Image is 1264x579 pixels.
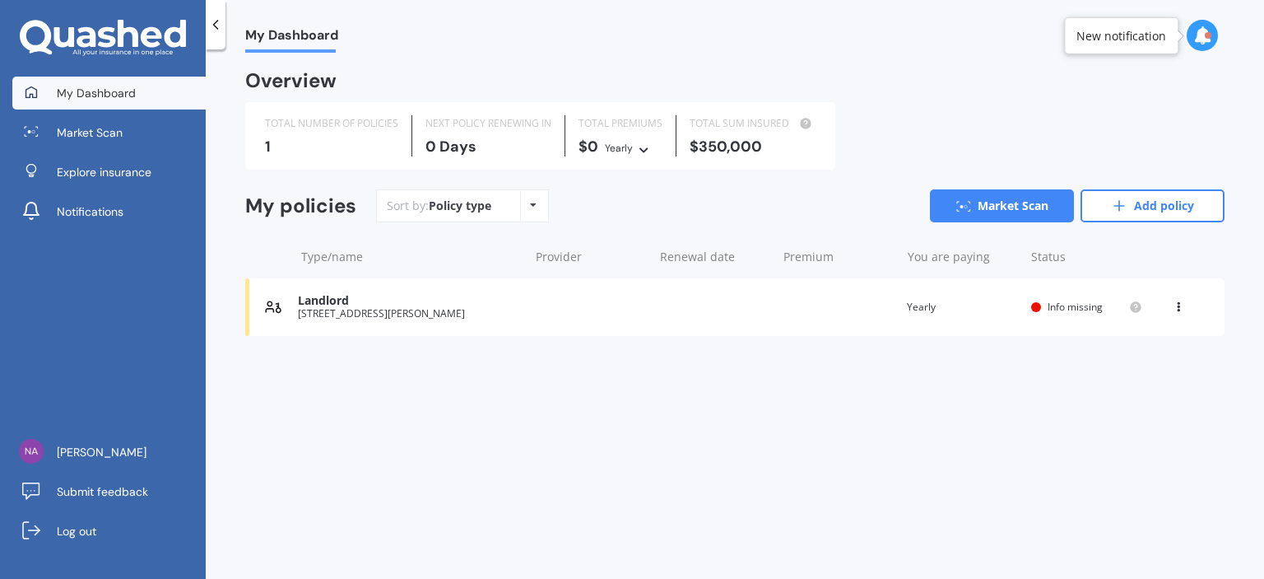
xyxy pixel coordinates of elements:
div: $350,000 [690,138,816,155]
a: [PERSON_NAME] [12,436,206,469]
a: Notifications [12,195,206,228]
div: You are paying [908,249,1019,265]
span: My Dashboard [245,27,338,49]
a: Market Scan [12,116,206,149]
div: Status [1031,249,1142,265]
a: Add policy [1080,189,1224,222]
a: Explore insurance [12,156,206,189]
div: TOTAL PREMIUMS [579,115,662,132]
div: Renewal date [660,249,771,265]
div: Premium [783,249,895,265]
div: Yearly [605,140,633,156]
div: 0 Days [425,138,551,155]
div: Provider [536,249,647,265]
a: My Dashboard [12,77,206,110]
span: Log out [57,523,96,539]
div: TOTAL NUMBER OF POLICIES [265,115,398,132]
span: Submit feedback [57,483,148,500]
span: [PERSON_NAME] [57,444,146,460]
div: Type/name [301,249,523,265]
img: Landlord [265,299,281,315]
span: Explore insurance [57,164,151,180]
span: Info missing [1048,300,1103,314]
div: [STREET_ADDRESS][PERSON_NAME] [298,308,520,320]
div: Sort by: [387,198,491,214]
img: 0d36924b6a3dc54f0b94a4b4860d3b98 [19,439,44,464]
div: New notification [1076,27,1166,44]
div: Yearly [907,299,1018,315]
span: My Dashboard [57,85,136,101]
div: 1 [265,138,398,155]
span: Market Scan [57,124,123,141]
div: NEXT POLICY RENEWING IN [425,115,551,132]
div: Policy type [429,198,491,214]
a: Market Scan [930,189,1074,222]
div: My policies [245,194,356,218]
a: Log out [12,515,206,548]
div: TOTAL SUM INSURED [690,115,816,132]
div: Overview [245,72,337,89]
div: $0 [579,138,662,156]
a: Submit feedback [12,475,206,508]
span: Notifications [57,203,123,220]
div: Landlord [298,294,520,308]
